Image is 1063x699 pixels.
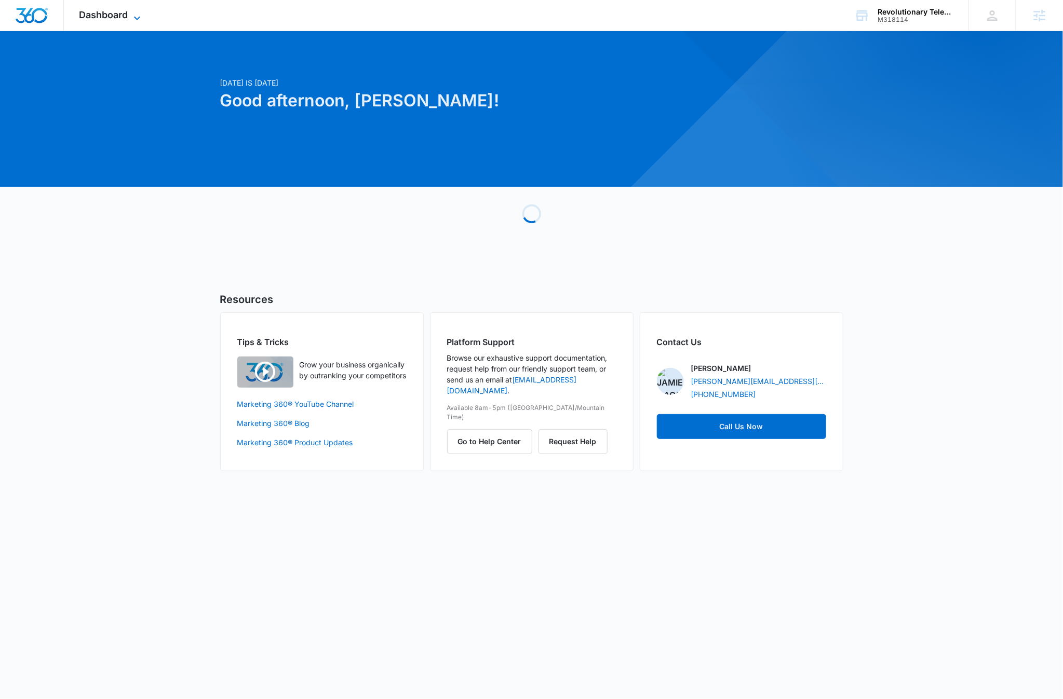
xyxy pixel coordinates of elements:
[220,77,631,88] p: [DATE] is [DATE]
[79,9,128,20] span: Dashboard
[447,336,616,348] h2: Platform Support
[447,352,616,396] p: Browse our exhaustive support documentation, request help from our friendly support team, or send...
[237,437,407,448] a: Marketing 360® Product Updates
[878,16,953,23] div: account id
[691,376,826,387] a: [PERSON_NAME][EMAIL_ADDRESS][PERSON_NAME][DOMAIN_NAME]
[237,418,407,429] a: Marketing 360® Blog
[691,363,751,374] p: [PERSON_NAME]
[237,357,293,388] img: Quick Overview Video
[447,403,616,422] p: Available 8am-5pm ([GEOGRAPHIC_DATA]/Mountain Time)
[878,8,953,16] div: account name
[300,359,407,381] p: Grow your business organically by outranking your competitors
[237,336,407,348] h2: Tips & Tricks
[220,88,631,113] h1: Good afternoon, [PERSON_NAME]!
[447,437,539,446] a: Go to Help Center
[657,414,826,439] a: Call Us Now
[447,429,532,454] button: Go to Help Center
[691,389,756,400] a: [PHONE_NUMBER]
[539,437,608,446] a: Request Help
[657,336,826,348] h2: Contact Us
[220,292,843,307] h5: Resources
[657,368,684,395] img: Jamie Dagg
[237,399,407,409] a: Marketing 360® YouTube Channel
[539,429,608,454] button: Request Help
